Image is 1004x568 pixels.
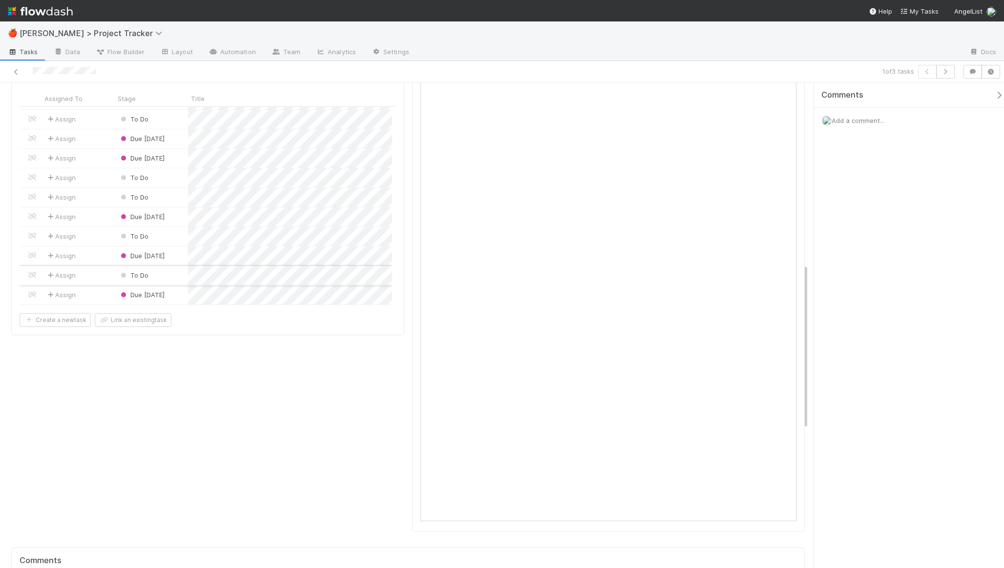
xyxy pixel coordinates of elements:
[962,45,1004,61] a: Docs
[45,231,76,241] span: Assign
[20,313,91,327] button: Create a newtask
[119,252,165,260] span: Due [DATE]
[45,192,76,202] span: Assign
[96,47,145,57] span: Flow Builder
[201,45,264,61] a: Automation
[119,174,148,182] span: To Do
[118,94,136,103] span: Stage
[119,291,165,299] span: Due [DATE]
[45,270,76,280] span: Assign
[119,114,148,124] div: To Do
[45,173,76,183] span: Assign
[191,94,205,103] span: Title
[119,135,165,142] span: Due [DATE]
[119,192,148,202] div: To Do
[20,556,796,566] h5: Comments
[119,193,148,201] span: To Do
[45,153,76,163] span: Assign
[821,90,863,100] span: Comments
[119,231,148,241] div: To Do
[832,117,884,124] span: Add a comment...
[308,45,364,61] a: Analytics
[119,115,148,123] span: To Do
[152,45,201,61] a: Layout
[45,290,76,300] span: Assign
[119,251,165,261] div: Due [DATE]
[119,212,165,222] div: Due [DATE]
[986,7,996,17] img: avatar_8e0a024e-b700-4f9f-aecf-6f1e79dccd3c.png
[119,173,148,183] div: To Do
[88,45,152,61] a: Flow Builder
[264,45,308,61] a: Team
[119,271,148,279] span: To Do
[45,114,76,124] span: Assign
[44,94,83,103] span: Assigned To
[119,153,165,163] div: Due [DATE]
[45,134,76,143] span: Assign
[364,45,417,61] a: Settings
[869,6,892,16] div: Help
[8,47,38,57] span: Tasks
[900,7,939,15] span: My Tasks
[8,29,18,37] span: 🍎
[882,66,914,76] span: 1 of 3 tasks
[119,213,165,221] span: Due [DATE]
[119,270,148,280] div: To Do
[8,3,73,20] img: logo-inverted-e16ddd16eac7371096b0.svg
[45,251,76,261] span: Assign
[20,28,167,38] span: [PERSON_NAME] > Project Tracker
[95,313,171,327] button: Link an existingtask
[119,290,165,300] div: Due [DATE]
[822,116,832,125] img: avatar_8e0a024e-b700-4f9f-aecf-6f1e79dccd3c.png
[119,154,165,162] span: Due [DATE]
[119,232,148,240] span: To Do
[900,6,939,16] a: My Tasks
[46,45,88,61] a: Data
[954,7,983,15] span: AngelList
[45,212,76,222] span: Assign
[119,134,165,143] div: Due [DATE]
